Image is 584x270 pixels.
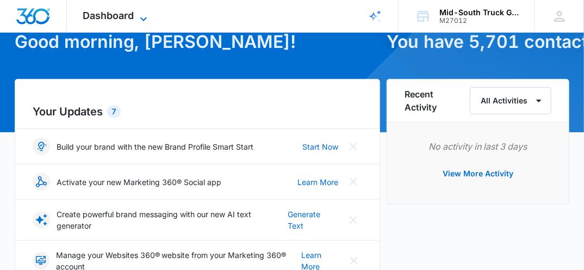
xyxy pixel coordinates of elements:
a: Generate Text [288,208,338,231]
a: Learn More [297,176,338,188]
button: View More Activity [432,161,524,187]
span: Dashboard [83,10,134,21]
p: Create powerful brand messaging with our new AI text generator [57,208,288,231]
h6: Recent Activity [405,88,465,114]
p: Activate your new Marketing 360® Social app [57,176,221,188]
button: Close [345,173,362,191]
div: 7 [107,105,121,118]
button: Close [345,138,362,155]
h2: Your Updates [33,103,362,120]
h1: You have 5,701 contacts [387,29,569,55]
h1: Good morning, [PERSON_NAME]! [15,29,380,55]
div: account id [439,17,519,24]
p: No activity in last 3 days [405,140,551,153]
div: account name [439,8,519,17]
p: Build your brand with the new Brand Profile Smart Start [57,141,253,152]
a: Start Now [302,141,338,152]
button: Close [346,252,362,269]
button: All Activities [470,87,551,114]
button: Close [345,211,362,229]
